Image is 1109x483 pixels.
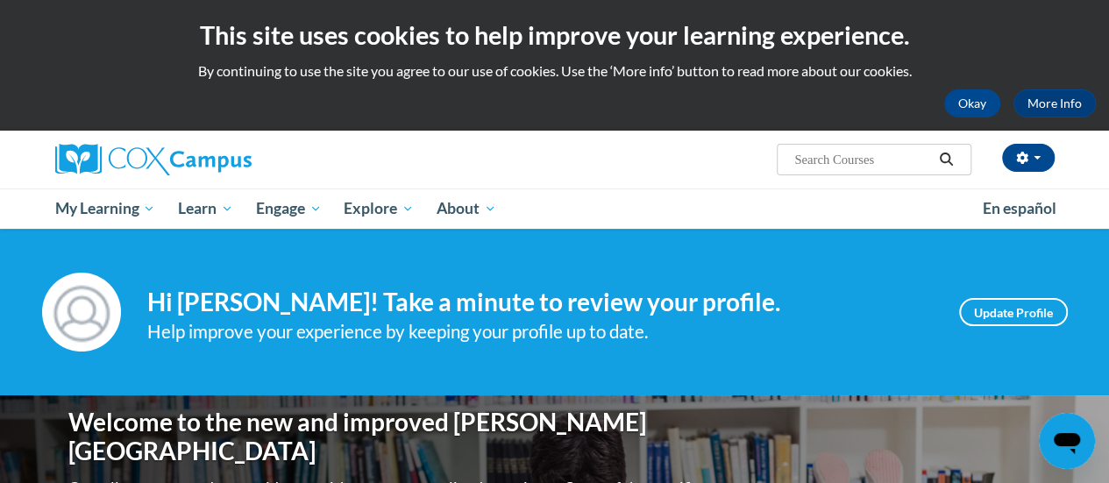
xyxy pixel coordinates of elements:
[55,144,371,175] a: Cox Campus
[933,149,959,170] button: Search
[42,273,121,352] img: Profile Image
[178,198,233,219] span: Learn
[344,198,414,219] span: Explore
[54,198,155,219] span: My Learning
[44,188,167,229] a: My Learning
[793,149,933,170] input: Search Courses
[437,198,496,219] span: About
[68,408,704,466] h1: Welcome to the new and improved [PERSON_NAME][GEOGRAPHIC_DATA]
[1039,413,1095,469] iframe: Button to launch messaging window
[42,188,1068,229] div: Main menu
[971,190,1068,227] a: En español
[13,18,1096,53] h2: This site uses cookies to help improve your learning experience.
[147,317,933,346] div: Help improve your experience by keeping your profile up to date.
[425,188,508,229] a: About
[147,288,933,317] h4: Hi [PERSON_NAME]! Take a minute to review your profile.
[1002,144,1055,172] button: Account Settings
[332,188,425,229] a: Explore
[256,198,322,219] span: Engage
[167,188,245,229] a: Learn
[245,188,333,229] a: Engage
[983,199,1056,217] span: En español
[959,298,1068,326] a: Update Profile
[13,61,1096,81] p: By continuing to use the site you agree to our use of cookies. Use the ‘More info’ button to read...
[55,144,252,175] img: Cox Campus
[1013,89,1096,117] a: More Info
[944,89,1000,117] button: Okay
